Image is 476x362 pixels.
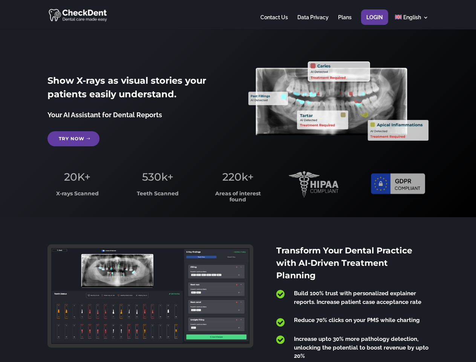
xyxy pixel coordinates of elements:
[395,15,429,29] a: English
[47,111,162,119] span: Your AI Assistant for Dental Reports
[222,170,254,183] span: 220k+
[294,336,429,359] span: Increase upto 30% more pathology detection, unlocking the potential to boost revenue by upto 20%
[47,131,99,146] a: Try Now
[294,317,420,324] span: Reduce 70% clicks on your PMS while charting
[49,8,108,22] img: CheckDent AI
[297,15,329,29] a: Data Privacy
[248,61,428,141] img: X_Ray_annotated
[276,335,285,345] span: 
[276,245,412,281] span: Transform Your Dental Practice with AI-Driven Treatment Planning
[366,15,383,29] a: Login
[208,191,268,206] h3: Areas of interest found
[276,289,285,299] span: 
[260,15,288,29] a: Contact Us
[294,290,421,305] span: Build 100% trust with personalized explainer reports. Increase patient case acceptance rate
[47,74,227,105] h2: Show X-rays as visual stories your patients easily understand.
[276,318,285,327] span: 
[338,15,352,29] a: Plans
[403,14,421,20] span: English
[64,170,90,183] span: 20K+
[142,170,173,183] span: 530k+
